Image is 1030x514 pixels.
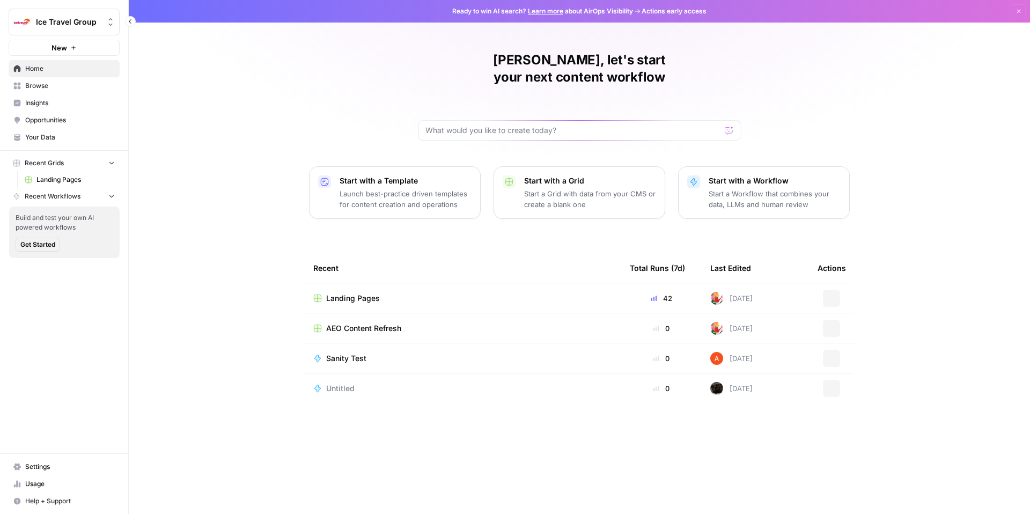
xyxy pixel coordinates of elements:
[9,475,120,493] a: Usage
[309,166,481,219] button: Start with a TemplateLaunch best-practice driven templates for content creation and operations
[710,253,751,283] div: Last Edited
[818,253,846,283] div: Actions
[9,9,120,35] button: Workspace: Ice Travel Group
[709,188,841,210] p: Start a Workflow that combines your data, LLMs and human review
[630,353,693,364] div: 0
[36,17,101,27] span: Ice Travel Group
[710,382,753,395] div: [DATE]
[9,155,120,171] button: Recent Grids
[20,240,55,249] span: Get Started
[710,352,753,365] div: [DATE]
[494,166,665,219] button: Start with a GridStart a Grid with data from your CMS or create a blank one
[709,175,841,186] p: Start with a Workflow
[425,125,720,136] input: What would you like to create today?
[9,112,120,129] a: Opportunities
[326,353,366,364] span: Sanity Test
[25,81,115,91] span: Browse
[678,166,850,219] button: Start with a WorkflowStart a Workflow that combines your data, LLMs and human review
[313,323,613,334] a: AEO Content Refresh
[20,171,120,188] a: Landing Pages
[326,293,380,304] span: Landing Pages
[710,292,753,305] div: [DATE]
[630,323,693,334] div: 0
[528,7,563,15] a: Learn more
[9,493,120,510] button: Help + Support
[12,12,32,32] img: Ice Travel Group Logo
[418,52,740,86] h1: [PERSON_NAME], let's start your next content workflow
[710,382,723,395] img: a7wp29i4q9fg250eipuu1edzbiqn
[340,188,472,210] p: Launch best-practice driven templates for content creation and operations
[630,383,693,394] div: 0
[710,322,723,335] img: bumscs0cojt2iwgacae5uv0980n9
[25,192,80,201] span: Recent Workflows
[340,175,472,186] p: Start with a Template
[313,253,613,283] div: Recent
[313,383,613,394] a: Untitled
[452,6,633,16] span: Ready to win AI search? about AirOps Visibility
[9,60,120,77] a: Home
[25,115,115,125] span: Opportunities
[710,322,753,335] div: [DATE]
[9,129,120,146] a: Your Data
[630,293,693,304] div: 42
[710,352,723,365] img: cje7zb9ux0f2nqyv5qqgv3u0jxek
[25,64,115,74] span: Home
[630,253,685,283] div: Total Runs (7d)
[326,383,355,394] span: Untitled
[524,175,656,186] p: Start with a Grid
[36,175,115,185] span: Landing Pages
[524,188,656,210] p: Start a Grid with data from your CMS or create a blank one
[9,40,120,56] button: New
[25,479,115,489] span: Usage
[9,77,120,94] a: Browse
[710,292,723,305] img: bumscs0cojt2iwgacae5uv0980n9
[313,293,613,304] a: Landing Pages
[25,496,115,506] span: Help + Support
[9,94,120,112] a: Insights
[51,42,67,53] span: New
[326,323,401,334] span: AEO Content Refresh
[16,238,60,252] button: Get Started
[25,98,115,108] span: Insights
[9,458,120,475] a: Settings
[25,133,115,142] span: Your Data
[9,188,120,204] button: Recent Workflows
[313,353,613,364] a: Sanity Test
[642,6,707,16] span: Actions early access
[25,462,115,472] span: Settings
[16,213,113,232] span: Build and test your own AI powered workflows
[25,158,64,168] span: Recent Grids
